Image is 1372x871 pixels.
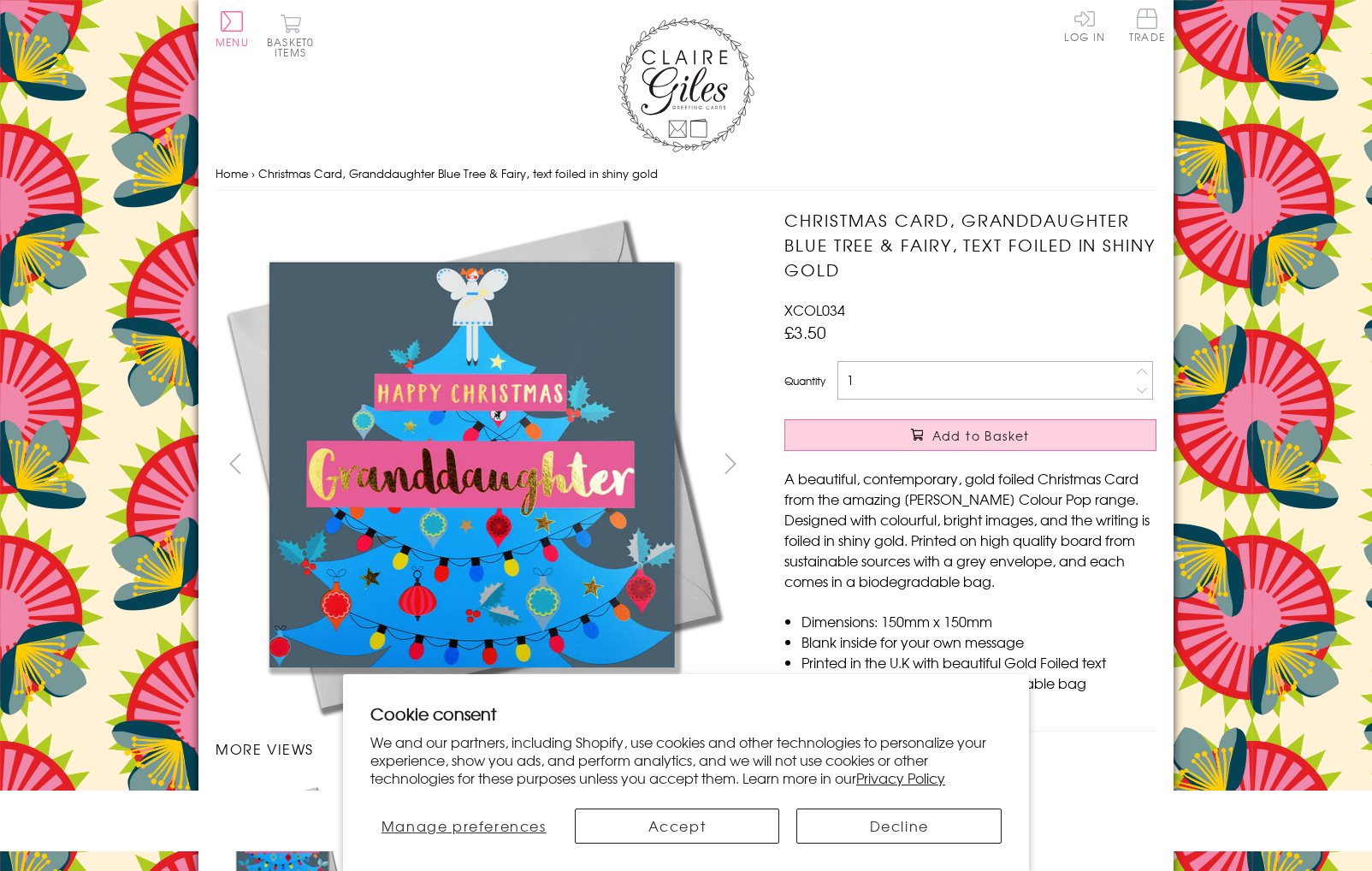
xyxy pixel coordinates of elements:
[575,809,780,844] button: Accept
[784,208,1156,281] h1: Christmas Card, Granddaughter Blue Tree & Fairy, text foiled in shiny gold
[784,299,845,320] span: XCOL034
[801,652,1156,673] li: Printed in the U.K with beautiful Gold Foiled text
[370,809,558,844] button: Manage preferences
[796,809,1002,844] button: Decline
[370,733,1002,786] p: We and our partners, including Shopify, use cookies and other technologies to personalize your ex...
[267,14,314,57] button: Basket0 items
[784,468,1156,591] p: A beautiful, contemporary, gold foiled Christmas Card from the amazing [PERSON_NAME] Colour Pop r...
[381,815,547,836] span: Manage preferences
[932,427,1030,444] span: Add to Basket
[216,165,248,181] a: Home
[216,208,729,721] img: Christmas Card, Granddaughter Blue Tree & Fairy, text foiled in shiny gold
[856,767,945,788] a: Privacy Policy
[1064,9,1105,42] a: Log In
[784,373,825,388] label: Quantity
[1129,9,1165,42] span: Trade
[801,631,1156,652] li: Blank inside for your own message
[216,11,249,47] button: Menu
[712,444,750,483] button: next
[784,320,826,344] span: £3.50
[216,157,1156,192] nav: breadcrumbs
[216,34,249,50] span: Menu
[784,419,1156,451] button: Add to Basket
[801,611,1156,631] li: Dimensions: 150mm x 150mm
[370,702,1002,726] h2: Cookie consent
[258,165,658,181] span: Christmas Card, Granddaughter Blue Tree & Fairy, text foiled in shiny gold
[1129,9,1165,45] a: Trade
[275,34,314,60] span: 0 items
[216,444,254,483] button: prev
[801,673,1156,693] li: Comes cello wrapped in Compostable bag
[618,17,754,152] img: Claire Giles Greetings Cards
[750,208,1263,721] img: Christmas Card, Granddaughter Blue Tree & Fairy, text foiled in shiny gold
[216,738,750,759] h3: More views
[251,165,255,181] span: ›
